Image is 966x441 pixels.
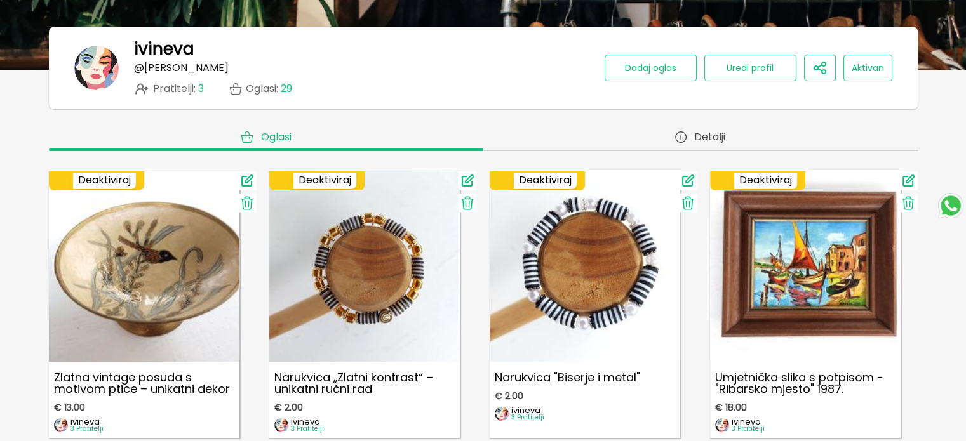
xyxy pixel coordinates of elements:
span: Dodaj oglas [625,62,676,74]
a: Zlatna vintage posuda s motivom ptice – unikatni dekorZlatna vintage posuda s motivom ptice – uni... [49,171,239,438]
button: Aktivan [843,55,892,81]
span: € 13.00 [54,402,85,412]
h1: ivineva [134,39,194,58]
img: image [495,407,509,421]
span: Oglasi [261,131,292,143]
p: Zlatna vintage posuda s motivom ptice – unikatni dekor [49,367,239,400]
img: banner [74,46,119,90]
a: Narukvica "Biserje i metal"Narukvica "Biserje i metal"€ 2.00imageivineva3 Pratitelji [490,171,680,438]
img: Umjetnička slika s potpisom - "Ribarsko mjesto" 1987. [710,171,901,362]
p: ivineva [511,406,544,414]
p: ivineva [70,418,104,426]
p: ivineva [732,418,765,426]
a: Umjetnička slika s potpisom - "Ribarsko mjesto" 1987.Umjetnička slika s potpisom - "Ribarsko mjes... [710,171,901,438]
span: Detalji [694,131,725,143]
span: € 2.00 [495,391,523,401]
p: 3 Pratitelji [732,426,765,432]
button: Dodaj oglas [605,55,697,81]
p: ivineva [291,418,324,426]
img: image [54,418,68,432]
p: 3 Pratitelji [511,414,544,421]
span: 3 [198,81,204,96]
a: Narukvica „Zlatni kontrast“ – unikatni ručni radNarukvica „Zlatni kontrast“ – unikatni ručni rad€... [269,171,460,438]
p: Oglasi : [246,83,292,95]
span: € 18.00 [715,402,747,412]
img: Narukvica "Biserje i metal" [490,171,680,362]
p: @ [PERSON_NAME] [134,62,229,74]
span: € 2.00 [274,402,303,412]
p: 3 Pratitelji [291,426,324,432]
img: image [274,418,288,432]
p: Narukvica „Zlatni kontrast“ – unikatni ručni rad [269,367,460,400]
img: Narukvica „Zlatni kontrast“ – unikatni ručni rad [269,171,460,362]
p: Umjetnička slika s potpisom - "Ribarsko mjesto" 1987. [710,367,901,400]
span: Pratitelji : [153,83,204,95]
img: image [715,418,729,432]
p: 3 Pratitelji [70,426,104,432]
img: Zlatna vintage posuda s motivom ptice – unikatni dekor [49,171,239,362]
span: 29 [281,81,292,96]
button: Uredi profil [704,55,796,81]
p: Narukvica "Biserje i metal" [490,367,680,388]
